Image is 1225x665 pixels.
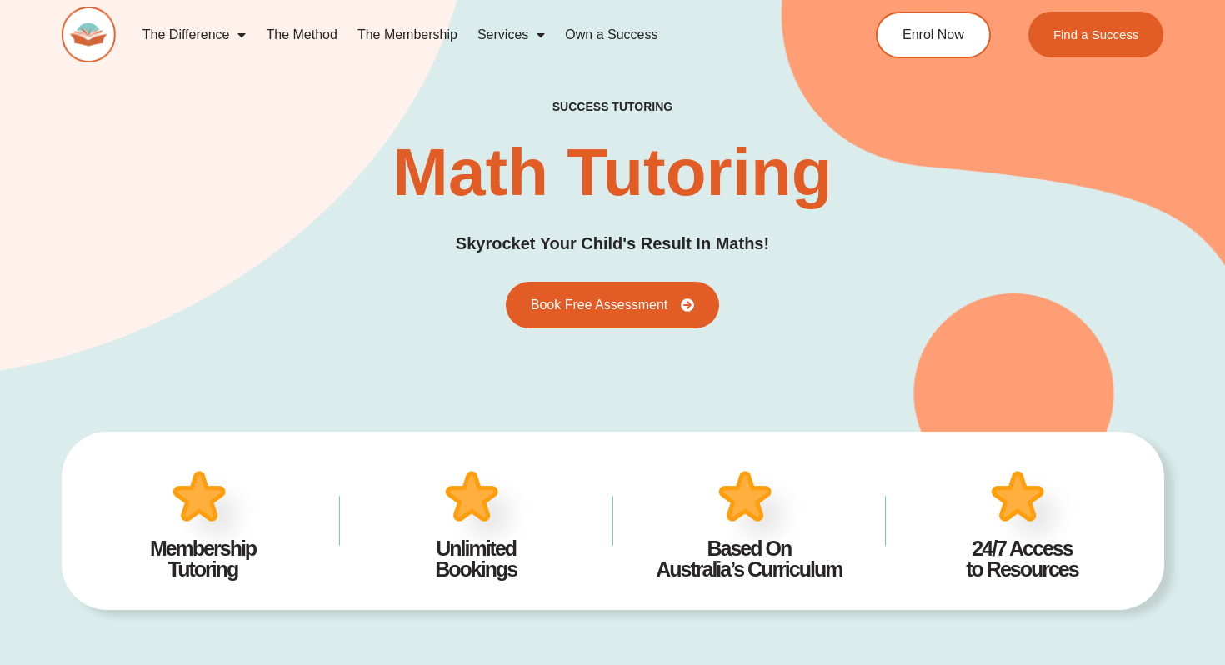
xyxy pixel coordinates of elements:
[531,298,668,312] span: Book Free Assessment
[506,282,720,328] a: Book Free Assessment
[92,538,314,580] h4: Membership Tutoring
[911,538,1133,580] h4: 24/7 Access to Resources
[256,16,347,54] a: The Method
[467,16,555,54] a: Services
[902,28,964,42] span: Enrol Now
[1028,12,1164,57] a: Find a Success
[347,16,467,54] a: The Membership
[876,12,991,58] a: Enrol Now
[132,16,257,54] a: The Difference
[637,538,860,580] h4: Based On Australia’s Curriculum
[392,139,832,206] h2: Math Tutoring
[132,16,813,54] nav: Menu
[456,231,769,257] h3: Skyrocket Your Child's Result In Maths!
[552,100,672,114] h4: success tutoring
[365,538,587,580] h4: Unlimited Bookings
[1053,28,1139,41] span: Find a Success
[555,16,667,54] a: Own a Success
